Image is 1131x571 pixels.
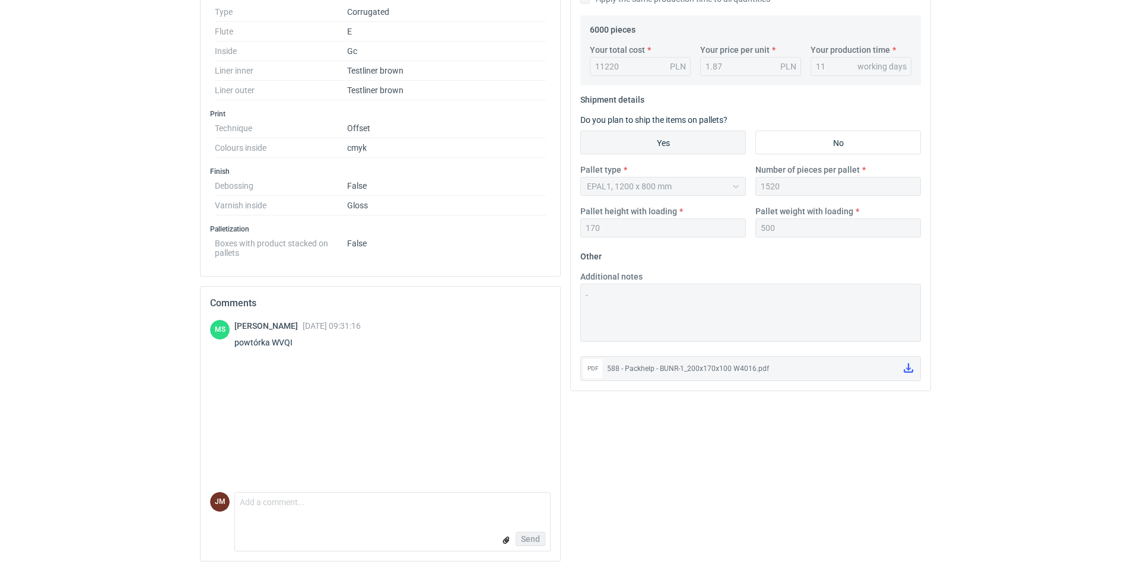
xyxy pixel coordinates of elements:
dd: Corrugated [347,2,546,22]
h2: Comments [210,296,551,310]
textarea: - [580,284,921,342]
dt: Type [215,2,347,22]
dt: Boxes with product stacked on pallets [215,234,347,258]
h3: Print [210,109,551,119]
dd: Gloss [347,196,546,215]
h3: Finish [210,167,551,176]
div: working days [857,61,907,72]
legend: Other [580,247,602,261]
label: Pallet weight with loading [755,205,853,217]
dd: False [347,176,546,196]
legend: Shipment details [580,90,644,104]
div: Maciej Sikora [210,320,230,340]
label: Do you plan to ship the items on pallets? [580,115,727,125]
div: powtórka WVQI [234,337,361,348]
label: Pallet type [580,164,621,176]
dd: False [347,234,546,258]
dt: Liner inner [215,61,347,81]
legend: 6000 pieces [590,20,636,34]
button: Send [516,532,545,546]
h3: Palletization [210,224,551,234]
div: JOANNA MOCZAŁA [210,492,230,512]
label: Your total cost [590,44,645,56]
dd: Testliner brown [347,81,546,100]
span: [PERSON_NAME] [234,321,303,331]
div: PLN [780,61,796,72]
dt: Technique [215,119,347,138]
span: [DATE] 09:31:16 [303,321,361,331]
div: pdf [583,359,602,378]
dd: E [347,22,546,42]
span: Send [521,535,540,543]
dt: Liner outer [215,81,347,100]
div: 588 - Packhelp - BUNR-1_200x170x100 W4016.pdf [607,363,894,375]
label: Your production time [811,44,890,56]
figcaption: MS [210,320,230,340]
figcaption: JM [210,492,230,512]
dt: Flute [215,22,347,42]
label: Number of pieces per pallet [755,164,860,176]
label: Pallet height with loading [580,205,677,217]
dt: Debossing [215,176,347,196]
dt: Inside [215,42,347,61]
dd: Gc [347,42,546,61]
dt: Colours inside [215,138,347,158]
div: PLN [670,61,686,72]
label: Additional notes [580,271,643,283]
dt: Varnish inside [215,196,347,215]
dd: cmyk [347,138,546,158]
dd: Offset [347,119,546,138]
label: Your price per unit [700,44,770,56]
dd: Testliner brown [347,61,546,81]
